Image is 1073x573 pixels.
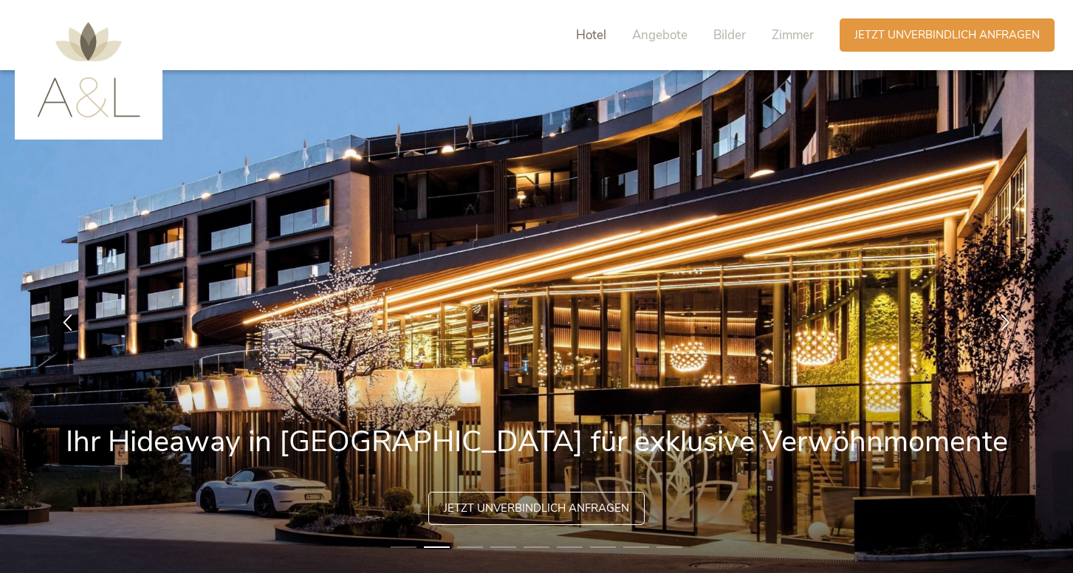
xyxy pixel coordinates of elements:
img: AMONTI & LUNARIS Wellnessresort [37,22,140,117]
span: Hotel [576,27,606,44]
span: Zimmer [772,27,814,44]
span: Jetzt unverbindlich anfragen [444,501,629,516]
span: Bilder [713,27,746,44]
span: Angebote [632,27,688,44]
span: Jetzt unverbindlich anfragen [854,27,1040,43]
